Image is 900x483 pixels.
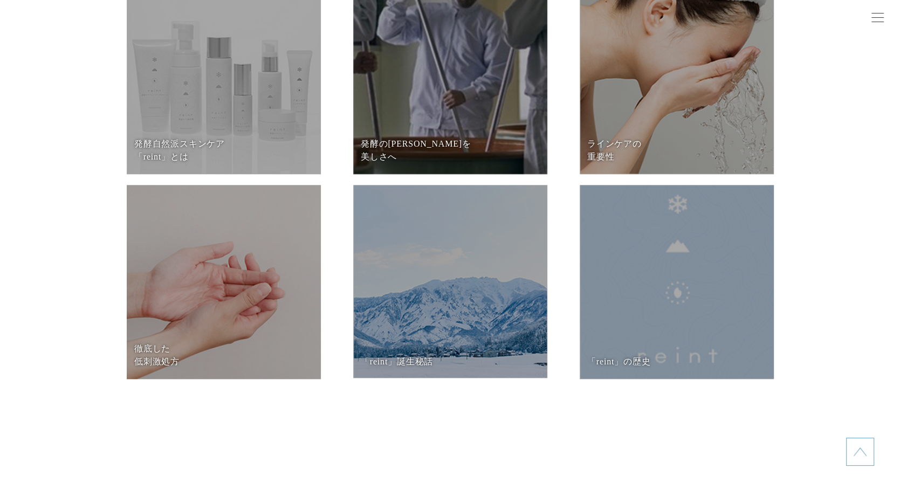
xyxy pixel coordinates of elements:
dt: 「reint」誕⽣秘話 [361,355,539,368]
dt: 発酵の[PERSON_NAME]を 美しさへ [361,137,539,163]
dt: 発酵自然派スキンケア 「reint」とは [134,137,313,163]
a: 「reint」の歴史 [580,185,774,379]
a: 「reint」誕⽣秘話 [353,185,547,378]
dt: 「reint」の歴史 [587,355,766,368]
dt: ラインケアの 重要性 [587,137,766,163]
dt: 徹底した 低刺激処⽅ [134,342,313,368]
img: topに戻る [854,445,867,458]
a: 徹底した低刺激処⽅ [127,185,321,379]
